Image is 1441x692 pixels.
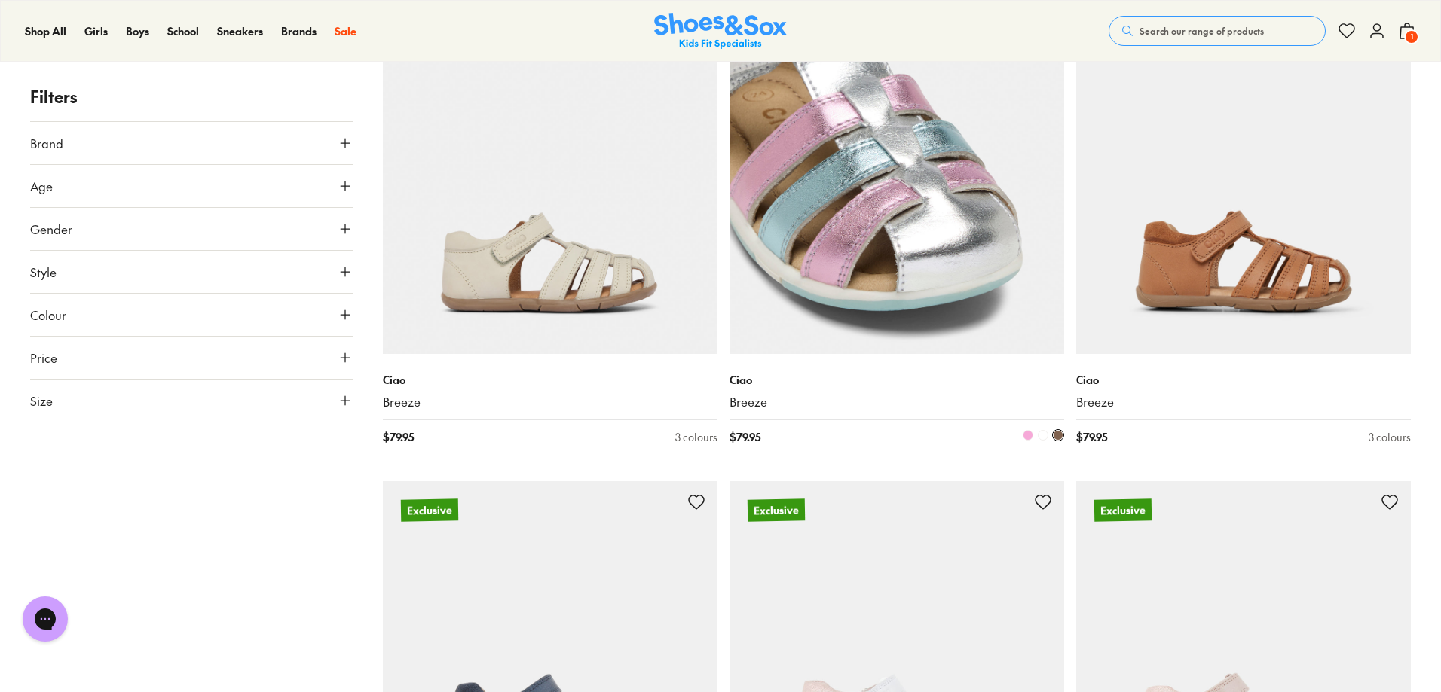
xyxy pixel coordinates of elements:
[126,23,149,39] a: Boys
[1076,394,1411,410] a: Breeze
[30,263,57,281] span: Style
[30,251,353,293] button: Style
[15,591,75,647] iframe: Gorgias live chat messenger
[281,23,317,38] span: Brands
[30,84,353,109] p: Filters
[1076,429,1107,445] span: $ 79.95
[383,429,414,445] span: $ 79.95
[281,23,317,39] a: Brands
[1404,29,1419,44] span: 1
[126,23,149,38] span: Boys
[30,134,63,152] span: Brand
[1369,429,1411,445] div: 3 colours
[730,372,1064,388] p: Ciao
[383,394,717,410] a: Breeze
[401,498,458,521] p: Exclusive
[30,177,53,195] span: Age
[25,23,66,38] span: Shop All
[383,20,717,354] a: New In
[383,372,717,388] p: Ciao
[217,23,263,39] a: Sneakers
[30,220,72,238] span: Gender
[84,23,108,39] a: Girls
[1076,20,1411,354] a: Exclusive
[25,23,66,39] a: Shop All
[1109,16,1326,46] button: Search our range of products
[1094,498,1152,521] p: Exclusive
[675,429,717,445] div: 3 colours
[748,498,805,521] p: Exclusive
[1398,14,1416,47] button: 1
[30,306,66,324] span: Colour
[30,392,53,410] span: Size
[335,23,356,38] span: Sale
[30,294,353,336] button: Colour
[167,23,199,38] span: School
[1140,24,1264,38] span: Search our range of products
[730,20,1064,354] a: New In
[1076,372,1411,388] p: Ciao
[730,394,1064,410] a: Breeze
[654,13,787,50] img: SNS_Logo_Responsive.svg
[30,380,353,422] button: Size
[654,13,787,50] a: Shoes & Sox
[217,23,263,38] span: Sneakers
[335,23,356,39] a: Sale
[30,337,353,379] button: Price
[167,23,199,39] a: School
[730,429,760,445] span: $ 79.95
[30,208,353,250] button: Gender
[30,122,353,164] button: Brand
[84,23,108,38] span: Girls
[30,349,57,367] span: Price
[30,165,353,207] button: Age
